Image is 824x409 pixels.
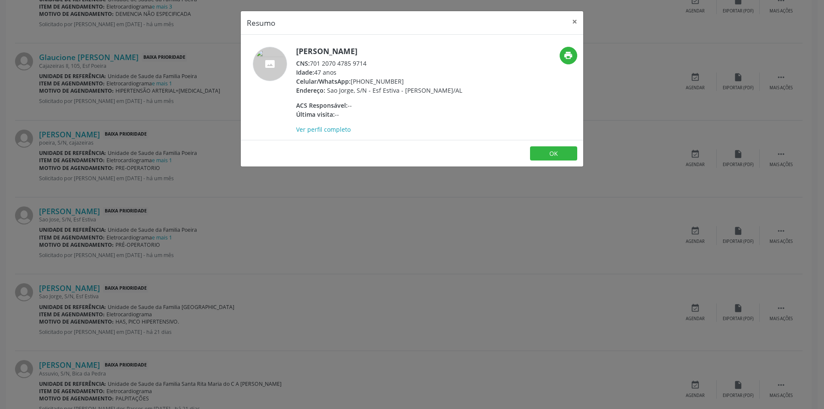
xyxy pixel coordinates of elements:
[296,68,462,77] div: 47 anos
[327,86,462,94] span: Sao Jorge, S/N - Esf Estiva - [PERSON_NAME]/AL
[296,125,351,133] a: Ver perfil completo
[296,77,351,85] span: Celular/WhatsApp:
[560,47,577,64] button: print
[296,47,462,56] h5: [PERSON_NAME]
[296,110,462,119] div: --
[296,101,348,109] span: ACS Responsável:
[566,11,583,32] button: Close
[296,77,462,86] div: [PHONE_NUMBER]
[296,101,462,110] div: --
[296,86,325,94] span: Endereço:
[563,51,573,60] i: print
[296,59,462,68] div: 701 2070 4785 9714
[253,47,287,81] img: accompaniment
[296,110,335,118] span: Última visita:
[530,146,577,161] button: OK
[247,17,276,28] h5: Resumo
[296,68,314,76] span: Idade:
[296,59,310,67] span: CNS:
